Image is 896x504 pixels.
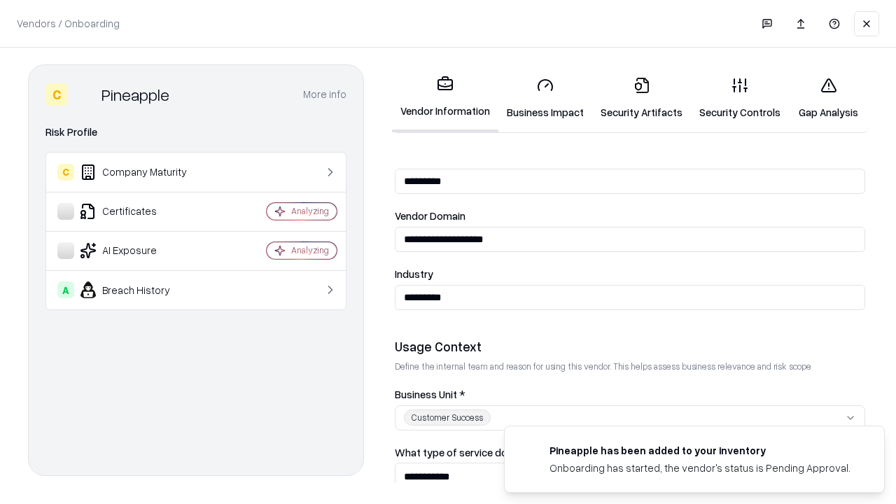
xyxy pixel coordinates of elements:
a: Security Controls [691,66,789,131]
label: Business Unit * [395,389,865,400]
label: Vendor Domain [395,211,865,221]
label: What type of service does the vendor provide? * [395,447,865,458]
div: Analyzing [291,244,329,256]
button: More info [303,82,346,107]
div: Customer Success [404,409,491,426]
a: Gap Analysis [789,66,868,131]
div: Pineapple has been added to your inventory [549,443,850,458]
p: Define the internal team and reason for using this vendor. This helps assess business relevance a... [395,360,865,372]
div: Risk Profile [45,124,346,141]
a: Security Artifacts [592,66,691,131]
div: C [57,164,74,181]
label: Industry [395,269,865,279]
a: Vendor Information [392,64,498,132]
div: C [45,83,68,106]
button: Customer Success [395,405,865,430]
img: Pineapple [73,83,96,106]
div: AI Exposure [57,242,225,259]
div: Certificates [57,203,225,220]
div: A [57,281,74,298]
img: pineappleenergy.com [521,443,538,460]
div: Usage Context [395,338,865,355]
div: Breach History [57,281,225,298]
div: Onboarding has started, the vendor's status is Pending Approval. [549,461,850,475]
div: Analyzing [291,205,329,217]
div: Company Maturity [57,164,225,181]
a: Business Impact [498,66,592,131]
div: Pineapple [101,83,169,106]
p: Vendors / Onboarding [17,16,120,31]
